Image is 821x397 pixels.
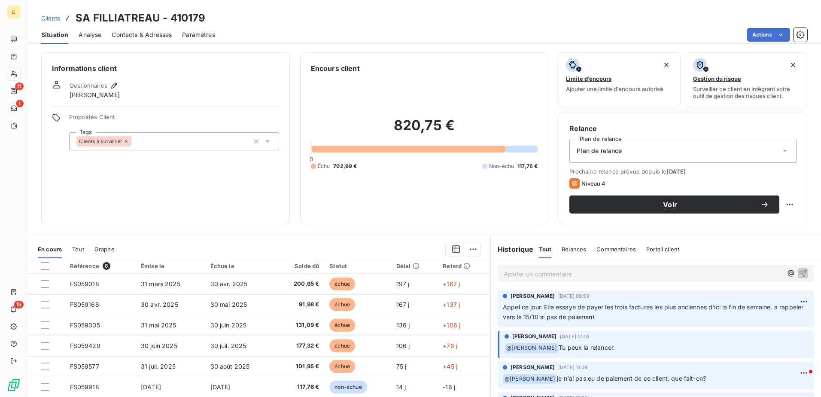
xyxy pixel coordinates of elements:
span: je n'ai pas eu de paiement de ce client. que fait-on? [557,375,706,382]
iframe: Intercom live chat [792,368,812,388]
span: 11 [15,82,24,90]
span: échue [329,298,355,311]
span: échue [329,339,355,352]
h6: Encours client [311,63,360,73]
span: FS059018 [70,280,99,287]
span: 200,65 € [280,280,319,288]
span: 30 juin 2025 [141,342,177,349]
input: Ajouter une valeur [131,137,138,145]
span: 30 juin 2025 [210,321,247,329]
span: FS059918 [70,383,99,391]
span: 30 mai 2025 [210,301,247,308]
span: 6 [103,262,110,270]
span: 31 mars 2025 [141,280,180,287]
div: Échue le [210,263,270,269]
span: 702,99 € [333,162,357,170]
span: [PERSON_NAME] [70,91,120,99]
span: 91,98 € [280,300,319,309]
span: [DATE] 17:10 [560,334,589,339]
span: Analyse [79,31,101,39]
span: Prochaine relance prévue depuis le [569,168,797,175]
span: Ajouter une limite d’encours autorisé [566,86,663,92]
span: [DATE] 11:08 [558,365,588,370]
button: Gestion du risqueSurveiller ce client en intégrant votre outil de gestion des risques client. [686,52,807,107]
span: [DATE] [666,168,686,175]
span: En cours [38,246,62,253]
span: +106 j [443,321,460,329]
h6: Relance [569,123,797,134]
span: échue [329,319,355,332]
span: -16 j [443,383,455,391]
span: FS059577 [70,363,99,370]
span: [PERSON_NAME] [512,333,556,340]
span: 19 [14,301,24,308]
span: 30 avr. 2025 [210,280,248,287]
span: 167 j [396,301,410,308]
span: Paramètres [182,31,215,39]
span: [DATE] [141,383,161,391]
span: +45 j [443,363,457,370]
h6: Informations client [52,63,279,73]
div: Délai [396,263,433,269]
span: 106 j [396,342,410,349]
span: Tu peux la relancer. [559,344,615,351]
span: @ [PERSON_NAME] [505,343,558,353]
span: 31 juil. 2025 [141,363,176,370]
span: 75 j [396,363,407,370]
span: @ [PERSON_NAME] [503,374,556,384]
span: échue [329,278,355,290]
span: Tout [72,246,84,253]
span: non-échue [329,381,367,394]
div: LI [7,5,21,19]
span: [PERSON_NAME] [511,292,555,300]
span: 1 [16,100,24,107]
a: Clients [41,14,60,22]
span: 101,95 € [280,362,319,371]
h2: 820,75 € [311,117,538,143]
span: 177,32 € [280,342,319,350]
span: Clients à surveiller [79,139,122,144]
div: Retard [443,263,485,269]
span: Gestionnaires [70,82,107,89]
span: 0 [310,156,313,162]
span: [PERSON_NAME] [511,363,555,371]
div: Solde dû [280,263,319,269]
span: Échu [318,162,330,170]
button: Voir [569,195,779,214]
span: [DATE] [210,383,231,391]
span: +76 j [443,342,457,349]
h6: Historique [491,244,534,254]
span: FS059168 [70,301,99,308]
div: Émise le [141,263,200,269]
button: Actions [747,28,790,42]
span: 197 j [396,280,410,287]
span: Clients [41,15,60,21]
span: 30 avr. 2025 [141,301,178,308]
span: Limite d’encours [566,75,611,82]
span: FS059305 [70,321,100,329]
span: 31 mai 2025 [141,321,176,329]
span: 117,76 € [280,383,319,391]
button: Limite d’encoursAjouter une limite d’encours autorisé [559,52,680,107]
span: 30 août 2025 [210,363,250,370]
span: Situation [41,31,68,39]
span: FS059429 [70,342,100,349]
span: 14 j [396,383,406,391]
span: Portail client [646,246,679,253]
span: Contacts & Adresses [112,31,172,39]
img: Logo LeanPay [7,378,21,392]
span: Gestion du risque [693,75,741,82]
span: +137 j [443,301,460,308]
span: échue [329,360,355,373]
span: 136 j [396,321,410,329]
span: Commentaires [596,246,636,253]
span: Propriétés Client [69,113,279,125]
div: Statut [329,263,386,269]
span: Surveiller ce client en intégrant votre outil de gestion des risques client. [693,86,800,99]
span: Non-échu [489,162,514,170]
div: Référence [70,262,131,270]
span: Graphe [94,246,115,253]
span: 30 juil. 2025 [210,342,246,349]
span: [DATE] 09:59 [558,293,590,299]
span: Appel ce jour. Elle essaye de payer les trois factures les plus anciennes d'ici la fin de semaine... [503,303,806,321]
